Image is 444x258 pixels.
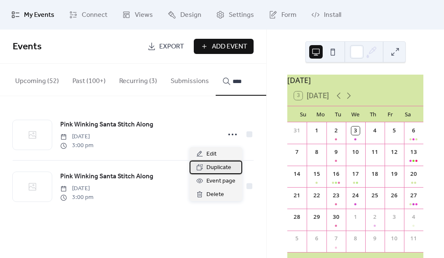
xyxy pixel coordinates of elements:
[313,234,321,243] div: 6
[141,39,190,54] a: Export
[313,148,321,156] div: 8
[313,213,321,221] div: 29
[294,106,312,122] div: Su
[210,3,260,26] a: Settings
[180,10,201,20] span: Design
[293,213,302,221] div: 28
[371,148,379,156] div: 11
[329,106,347,122] div: Tu
[390,234,399,243] div: 10
[60,184,94,193] span: [DATE]
[112,64,164,95] button: Recurring (3)
[371,234,379,243] div: 9
[60,141,94,150] span: 3:00 pm
[63,3,114,26] a: Connect
[229,10,254,20] span: Settings
[206,190,224,200] span: Delete
[313,191,321,200] div: 22
[293,170,302,178] div: 14
[5,3,61,26] a: My Events
[390,148,399,156] div: 12
[351,126,360,135] div: 3
[332,148,340,156] div: 9
[364,106,382,122] div: Th
[332,126,340,135] div: 2
[60,132,94,141] span: [DATE]
[60,120,153,130] span: Pink Winking Santa Stitch Along
[351,148,360,156] div: 10
[60,119,153,130] a: Pink Winking Santa Stitch Along
[371,191,379,200] div: 25
[409,148,418,156] div: 13
[371,126,379,135] div: 4
[351,191,360,200] div: 24
[161,3,208,26] a: Design
[206,149,217,159] span: Edit
[135,10,153,20] span: Views
[371,213,379,221] div: 2
[313,126,321,135] div: 1
[332,213,340,221] div: 30
[305,3,348,26] a: Install
[371,170,379,178] div: 18
[66,64,112,95] button: Past (100+)
[390,191,399,200] div: 26
[206,176,235,186] span: Event page
[409,170,418,178] div: 20
[159,42,184,52] span: Export
[60,172,153,182] span: Pink Winking Santa Stitch Along
[82,10,107,20] span: Connect
[409,191,418,200] div: 27
[60,193,94,202] span: 3:00 pm
[194,39,254,54] button: Add Event
[390,170,399,178] div: 19
[390,126,399,135] div: 5
[312,106,329,122] div: Mo
[13,38,42,56] span: Events
[60,171,153,182] a: Pink Winking Santa Stitch Along
[332,170,340,178] div: 16
[351,234,360,243] div: 8
[262,3,303,26] a: Form
[409,213,418,221] div: 4
[293,148,302,156] div: 7
[409,234,418,243] div: 11
[332,234,340,243] div: 7
[409,126,418,135] div: 6
[293,234,302,243] div: 5
[313,170,321,178] div: 15
[116,3,159,26] a: Views
[212,42,247,52] span: Add Event
[347,106,364,122] div: We
[206,163,231,173] span: Duplicate
[287,75,423,86] div: [DATE]
[399,106,417,122] div: Sa
[8,64,66,95] button: Upcoming (52)
[293,191,302,200] div: 21
[24,10,54,20] span: My Events
[351,213,360,221] div: 1
[382,106,399,122] div: Fr
[332,191,340,200] div: 23
[164,64,216,95] button: Submissions
[281,10,297,20] span: Form
[390,213,399,221] div: 3
[324,10,341,20] span: Install
[293,126,302,135] div: 31
[351,170,360,178] div: 17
